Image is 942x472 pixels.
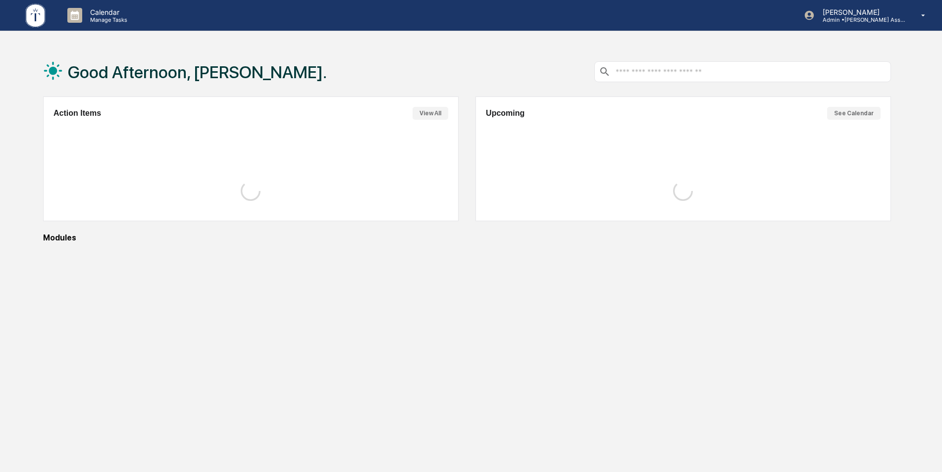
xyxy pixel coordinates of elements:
button: See Calendar [827,107,881,120]
img: logo [24,2,48,29]
p: [PERSON_NAME] [815,8,907,16]
div: Modules [43,233,891,242]
p: Calendar [82,8,132,16]
p: Manage Tasks [82,16,132,23]
h1: Good Afternoon, [PERSON_NAME]. [68,62,327,82]
h2: Action Items [53,109,101,118]
p: Admin • [PERSON_NAME] Asset Management LLC [815,16,907,23]
button: View All [413,107,448,120]
h2: Upcoming [486,109,524,118]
